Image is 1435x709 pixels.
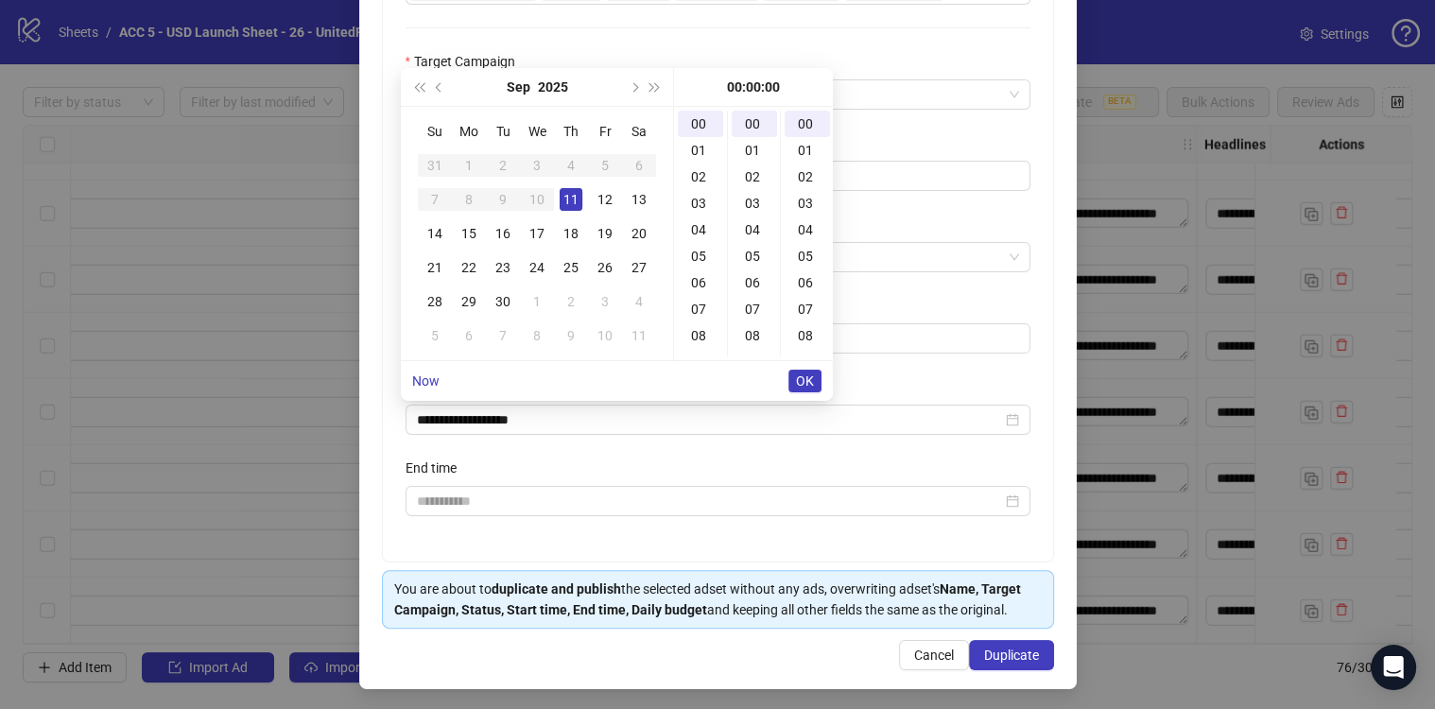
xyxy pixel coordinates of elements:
td: 2025-09-10 [520,182,554,216]
div: 00 [785,111,830,137]
button: Cancel [899,640,969,670]
button: Previous month (PageUp) [429,68,450,106]
td: 2025-10-09 [554,319,588,353]
div: 02 [785,164,830,190]
button: OK [788,370,821,392]
div: 08 [732,322,777,349]
td: 2025-10-03 [588,285,622,319]
td: 2025-09-08 [452,182,486,216]
div: 05 [678,243,723,269]
div: 29 [458,290,480,313]
div: 28 [424,290,446,313]
td: 2025-09-18 [554,216,588,251]
td: 2025-10-02 [554,285,588,319]
div: 15 [458,222,480,245]
button: Next month (PageDown) [623,68,644,106]
div: 6 [458,324,480,347]
div: 09 [678,349,723,375]
div: 09 [732,349,777,375]
label: Target Campaign [406,51,527,72]
td: 2025-09-11 [554,182,588,216]
td: 2025-09-25 [554,251,588,285]
div: 03 [785,190,830,216]
div: 4 [560,154,582,177]
div: 9 [492,188,514,211]
th: Tu [486,114,520,148]
div: 04 [732,216,777,243]
td: 2025-09-17 [520,216,554,251]
input: Start time [417,409,1002,430]
th: We [520,114,554,148]
div: 07 [785,296,830,322]
td: 2025-08-31 [418,148,452,182]
th: Su [418,114,452,148]
strong: Name, Target Campaign, Status, Start time, End time, Daily budget [394,581,1021,617]
div: 08 [678,322,723,349]
label: End time [406,458,469,478]
div: 7 [492,324,514,347]
td: 2025-10-04 [622,285,656,319]
div: 02 [678,164,723,190]
td: 2025-09-30 [486,285,520,319]
td: 2025-10-06 [452,319,486,353]
div: 22 [458,256,480,279]
div: 6 [628,154,650,177]
td: 2025-09-03 [520,148,554,182]
th: Mo [452,114,486,148]
button: Choose a month [507,68,530,106]
td: 2025-09-24 [520,251,554,285]
div: 10 [594,324,616,347]
td: 2025-09-16 [486,216,520,251]
div: 1 [526,290,548,313]
div: 19 [594,222,616,245]
td: 2025-09-28 [418,285,452,319]
td: 2025-09-29 [452,285,486,319]
div: 25 [560,256,582,279]
th: Th [554,114,588,148]
button: Duplicate [969,640,1054,670]
td: 2025-09-12 [588,182,622,216]
div: 20 [628,222,650,245]
div: 1 [458,154,480,177]
span: OK [796,373,814,389]
div: 11 [560,188,582,211]
td: 2025-09-21 [418,251,452,285]
div: 9 [560,324,582,347]
div: 26 [594,256,616,279]
td: 2025-09-14 [418,216,452,251]
div: 04 [785,216,830,243]
td: 2025-10-08 [520,319,554,353]
td: 2025-09-05 [588,148,622,182]
td: 2025-09-09 [486,182,520,216]
td: 2025-09-01 [452,148,486,182]
div: 03 [732,190,777,216]
td: 2025-09-13 [622,182,656,216]
div: 5 [424,324,446,347]
div: 3 [526,154,548,177]
button: Next year (Control + right) [645,68,666,106]
div: 00:00:00 [682,68,825,106]
div: 16 [492,222,514,245]
div: 11 [628,324,650,347]
input: End time [417,491,1002,511]
div: 01 [785,137,830,164]
div: 05 [732,243,777,269]
div: 06 [785,269,830,296]
td: 2025-09-07 [418,182,452,216]
div: 00 [678,111,723,137]
div: 06 [732,269,777,296]
div: 00 [732,111,777,137]
td: 2025-10-07 [486,319,520,353]
div: 12 [594,188,616,211]
div: 07 [732,296,777,322]
div: 2 [560,290,582,313]
td: 2025-09-15 [452,216,486,251]
td: 2025-09-19 [588,216,622,251]
div: 06 [678,269,723,296]
div: 23 [492,256,514,279]
div: 7 [424,188,446,211]
div: 8 [526,324,548,347]
div: 07 [678,296,723,322]
a: Now [412,373,440,389]
span: Duplicate [984,648,1039,663]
